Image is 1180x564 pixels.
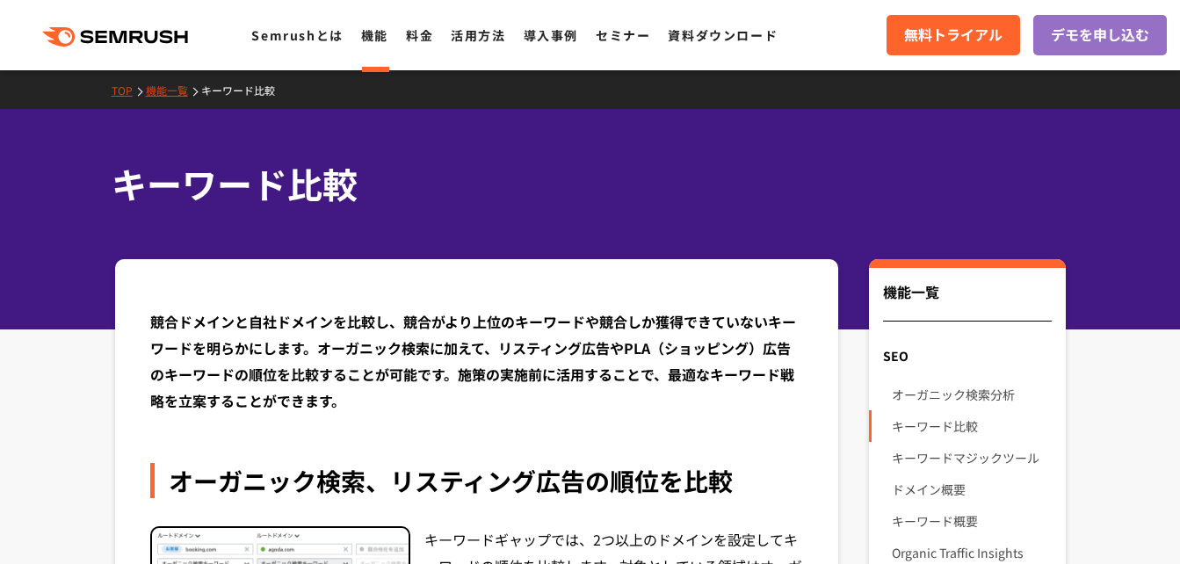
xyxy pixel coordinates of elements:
div: SEO [869,340,1065,372]
span: 無料トライアル [904,24,1003,47]
div: 競合ドメインと自社ドメインを比較し、競合がより上位のキーワードや競合しか獲得できていないキーワードを明らかにします。オーガニック検索に加えて、リスティング広告やPLA（ショッピング）広告のキーワ... [150,308,804,414]
a: ドメイン概要 [892,474,1051,505]
a: 無料トライアル [887,15,1020,55]
div: 機能一覧 [883,281,1051,322]
a: デモを申し込む [1033,15,1167,55]
a: TOP [112,83,146,98]
div: オーガニック検索、リスティング広告の順位を比較 [150,463,804,498]
a: 料金 [406,26,433,44]
a: 機能一覧 [146,83,201,98]
a: キーワード概要 [892,505,1051,537]
a: 導入事例 [524,26,578,44]
a: 資料ダウンロード [668,26,778,44]
span: デモを申し込む [1051,24,1149,47]
a: 機能 [361,26,388,44]
a: キーワード比較 [892,410,1051,442]
a: セミナー [596,26,650,44]
a: オーガニック検索分析 [892,379,1051,410]
a: Semrushとは [251,26,343,44]
a: 活用方法 [451,26,505,44]
h1: キーワード比較 [112,158,1052,210]
a: キーワード比較 [201,83,288,98]
a: キーワードマジックツール [892,442,1051,474]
